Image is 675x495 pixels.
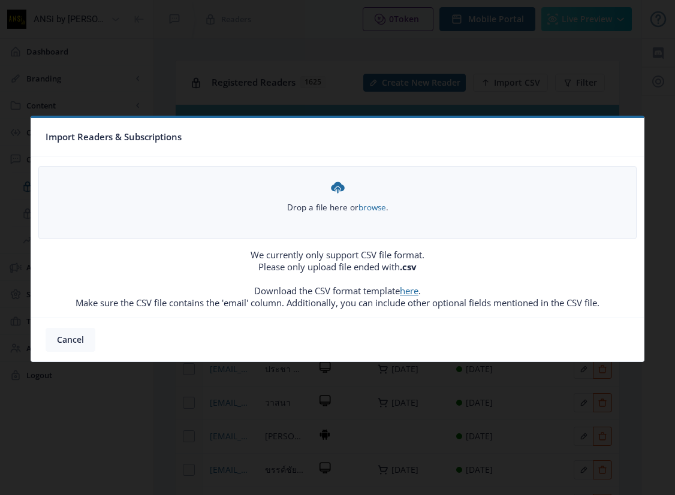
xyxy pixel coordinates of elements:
a: here [400,285,418,297]
b: .csv [400,261,417,273]
button: Cancel [46,328,95,352]
p: We currently only support CSV file format. Please only upload file ended with Download the CSV fo... [31,249,644,309]
div: Drop a file here or . [287,179,388,213]
nb-card-header: Import Readers & Subscriptions [31,118,644,156]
